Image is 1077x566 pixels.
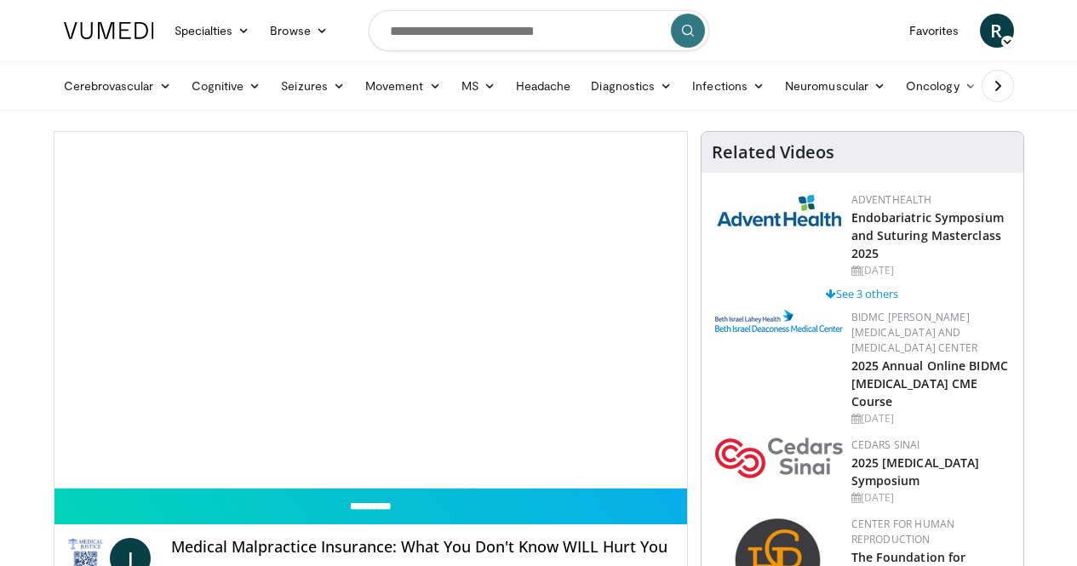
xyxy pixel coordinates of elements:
[851,455,980,489] a: 2025 [MEDICAL_DATA] Symposium
[171,538,673,557] h4: Medical Malpractice Insurance: What You Don't Know WILL Hurt You
[581,69,682,103] a: Diagnostics
[851,310,978,355] a: BIDMC [PERSON_NAME][MEDICAL_DATA] and [MEDICAL_DATA] Center
[54,69,181,103] a: Cerebrovascular
[64,22,154,39] img: VuMedi Logo
[896,69,987,103] a: Oncology
[271,69,355,103] a: Seizures
[712,142,834,163] h4: Related Videos
[355,69,451,103] a: Movement
[54,132,687,489] video-js: Video Player
[164,14,261,48] a: Specialties
[826,286,898,301] a: See 3 others
[851,437,920,452] a: Cedars Sinai
[851,209,1004,261] a: Endobariatric Symposium and Suturing Masterclass 2025
[899,14,970,48] a: Favorites
[369,10,709,51] input: Search topics, interventions
[506,69,581,103] a: Headache
[851,263,1010,278] div: [DATE]
[260,14,338,48] a: Browse
[715,310,843,332] img: c96b19ec-a48b-46a9-9095-935f19585444.png.150x105_q85_autocrop_double_scale_upscale_version-0.2.png
[851,490,1010,506] div: [DATE]
[715,192,843,227] img: 5c3c682d-da39-4b33-93a5-b3fb6ba9580b.jpg.150x105_q85_autocrop_double_scale_upscale_version-0.2.jpg
[775,69,896,103] a: Neuromuscular
[851,517,955,546] a: Center for Human Reproduction
[715,437,843,478] img: 7e905080-f4a2-4088-8787-33ce2bef9ada.png.150x105_q85_autocrop_double_scale_upscale_version-0.2.png
[851,192,932,207] a: AdventHealth
[851,357,1008,409] a: 2025 Annual Online BIDMC [MEDICAL_DATA] CME Course
[851,411,1010,426] div: [DATE]
[682,69,775,103] a: Infections
[451,69,506,103] a: MS
[980,14,1014,48] a: R
[181,69,272,103] a: Cognitive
